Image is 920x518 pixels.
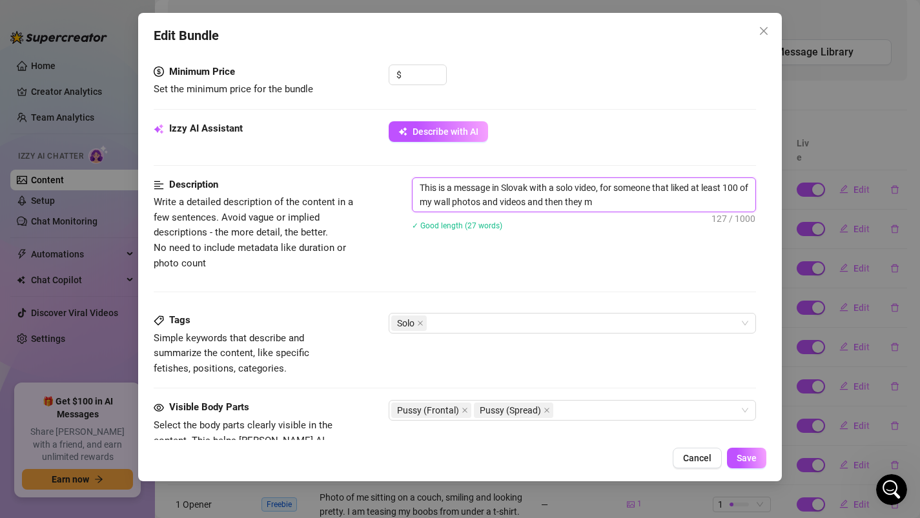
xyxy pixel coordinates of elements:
div: Schedule a FREE consulting call: [26,237,232,250]
span: Describe with AI [413,126,478,137]
div: Close [222,21,245,44]
img: logo [26,26,112,43]
span: eye [154,403,164,413]
img: Giselle avatar [25,194,40,209]
div: • 11m ago [129,195,174,208]
strong: Visible Body Parts [169,401,249,413]
strong: Izzy AI Assistant [169,123,243,134]
p: How can we help? [26,114,232,135]
p: Hi Dory 👋 [26,92,232,114]
span: close [759,26,769,36]
img: Profile image for Giselle [163,21,189,46]
iframe: Intercom live chat [876,474,907,505]
img: Izzy just got smarter and safer ✨ [14,298,245,388]
span: dollar [154,65,164,80]
span: Pussy (Frontal) [391,403,471,418]
img: Ella avatar [30,183,46,199]
span: ✓ Good length (27 words) [412,221,502,230]
span: tag [154,315,164,326]
button: Messages [65,399,129,451]
span: Pussy (Spread) [480,403,541,417]
button: Find a time [26,255,232,281]
span: Edit Bundle [154,26,219,46]
img: Profile image for Ella [187,21,213,46]
div: Recent message [26,163,232,176]
span: Pussy (Spread) [474,403,553,418]
span: Hey, is it possible to set languages I want Izzy to use? or not to use? :) [54,183,373,193]
strong: Minimum Price [169,66,235,77]
span: Solo [397,316,414,330]
span: Simple keywords that describe and summarize the content, like specific fetishes, positions, categ... [154,332,309,374]
img: Yoni avatar [36,194,51,209]
span: Select the body parts clearly visible in the content. This helps [PERSON_NAME] AI suggest media a... [154,419,332,477]
button: News [194,399,258,451]
button: Close [753,21,774,41]
span: Write a detailed description of the content in a few sentences. Avoid vague or implied descriptio... [154,196,353,268]
button: Help [129,399,194,451]
button: Describe with AI [389,121,488,142]
div: Izzy just got smarter and safer ✨ [13,297,245,461]
span: News [214,432,238,441]
span: Save [737,453,757,463]
span: Cancel [683,453,711,463]
span: Pussy (Frontal) [397,403,459,417]
span: Help [151,432,172,441]
span: align-left [154,177,164,193]
div: 🌟 Supercreator [54,195,127,208]
span: Solo [391,315,427,331]
span: close [544,407,550,413]
span: Messages [75,432,119,441]
span: close [462,407,468,413]
strong: Description [169,179,218,190]
textarea: This is a message in Slovak with a solo video, for someone that liked at least 100 of my wall pho... [413,178,756,212]
strong: Tags [169,314,190,326]
button: Cancel [673,448,722,468]
span: Set the minimum price for the bundle [154,83,313,95]
span: Close [753,26,774,36]
button: Save [727,448,766,468]
span: Home [17,432,46,441]
div: Recent messageElla avatarGiselle avatarYoni avatarHey, is it possible to set languages I want Izz... [13,152,245,219]
div: Ella avatarGiselle avatarYoni avatarHey, is it possible to set languages I want Izzy to use? or n... [14,171,245,219]
img: Profile image for Yoni [138,21,164,46]
span: close [417,320,424,326]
